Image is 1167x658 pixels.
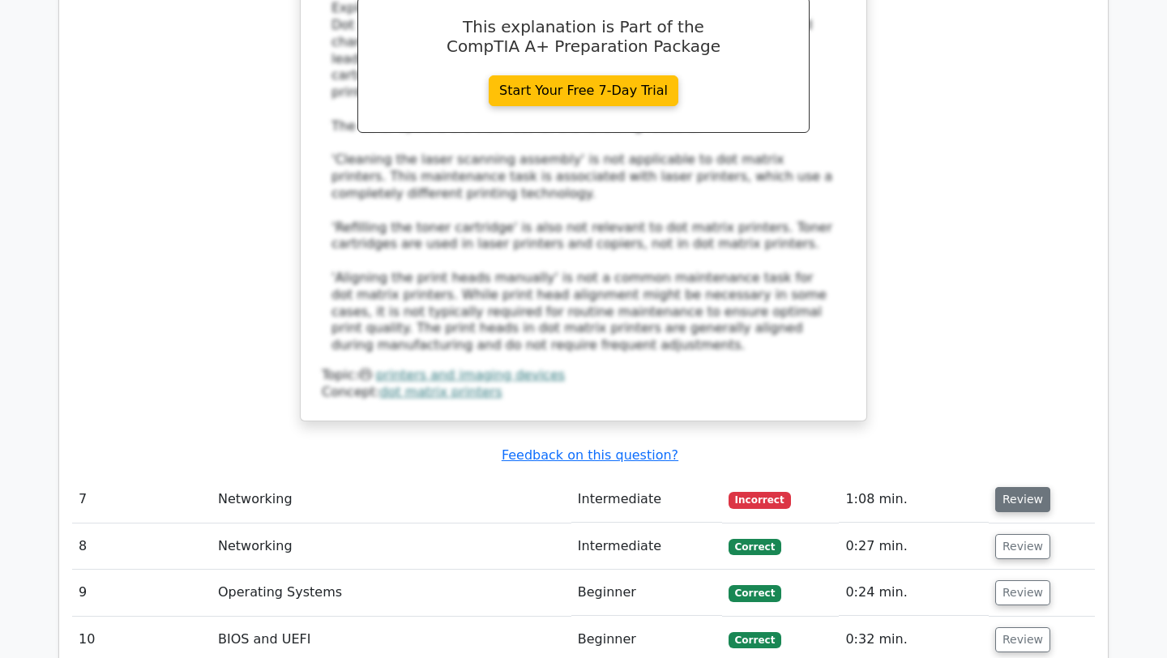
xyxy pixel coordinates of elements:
[72,523,212,570] td: 8
[839,476,989,523] td: 1:08 min.
[489,75,678,106] a: Start Your Free 7-Day Trial
[376,367,565,382] a: printers and imaging devices
[571,523,722,570] td: Intermediate
[729,492,791,508] span: Incorrect
[995,487,1050,512] button: Review
[212,476,571,523] td: Networking
[571,570,722,616] td: Beginner
[571,476,722,523] td: Intermediate
[72,570,212,616] td: 9
[322,367,845,384] div: Topic:
[380,384,502,399] a: dot matrix printers
[729,539,781,555] span: Correct
[72,476,212,523] td: 7
[502,447,678,463] a: Feedback on this question?
[995,580,1050,605] button: Review
[839,523,989,570] td: 0:27 min.
[729,632,781,648] span: Correct
[322,384,845,401] div: Concept:
[212,570,571,616] td: Operating Systems
[212,523,571,570] td: Networking
[729,585,781,601] span: Correct
[995,627,1050,652] button: Review
[995,534,1050,559] button: Review
[839,570,989,616] td: 0:24 min.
